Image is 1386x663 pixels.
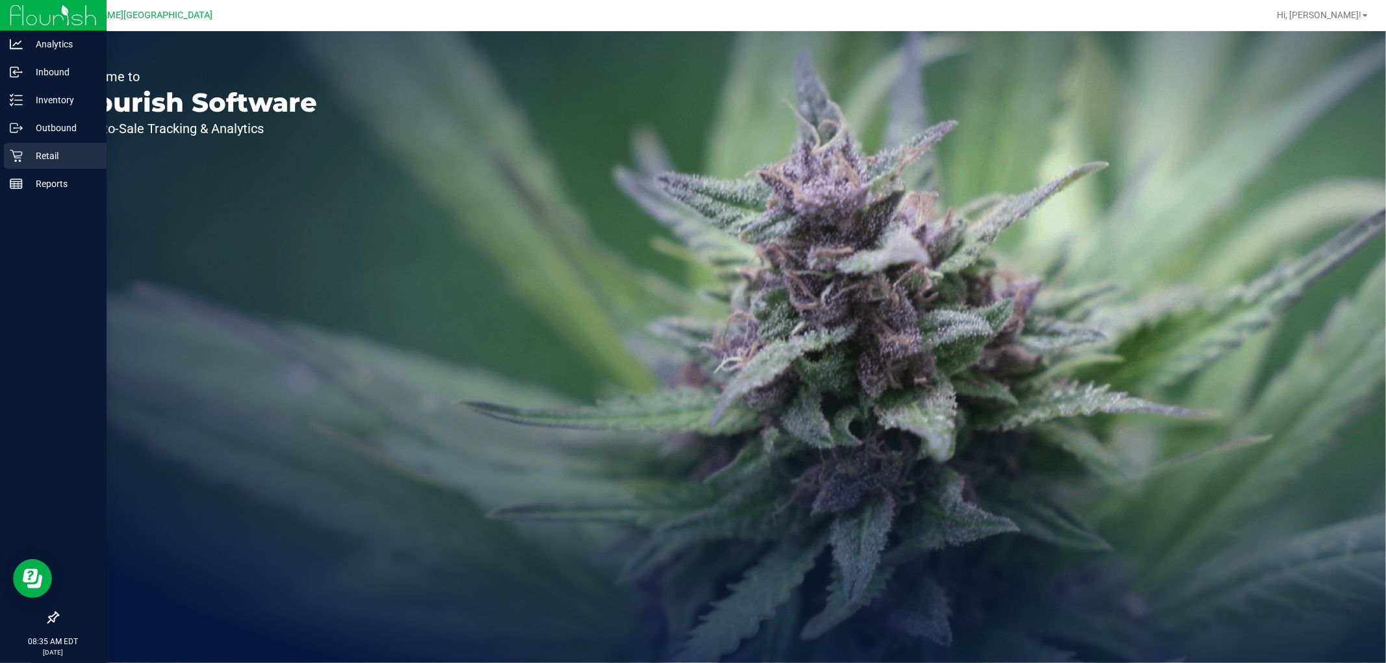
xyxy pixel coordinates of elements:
[23,120,101,136] p: Outbound
[23,64,101,80] p: Inbound
[53,10,213,21] span: [PERSON_NAME][GEOGRAPHIC_DATA]
[70,70,317,83] p: Welcome to
[6,636,101,647] p: 08:35 AM EDT
[70,90,317,116] p: Flourish Software
[23,36,101,52] p: Analytics
[10,149,23,162] inline-svg: Retail
[10,177,23,190] inline-svg: Reports
[10,66,23,79] inline-svg: Inbound
[23,176,101,192] p: Reports
[10,38,23,51] inline-svg: Analytics
[10,94,23,106] inline-svg: Inventory
[1277,10,1361,20] span: Hi, [PERSON_NAME]!
[13,559,52,598] iframe: Resource center
[23,92,101,108] p: Inventory
[10,121,23,134] inline-svg: Outbound
[6,647,101,657] p: [DATE]
[23,148,101,164] p: Retail
[70,122,317,135] p: Seed-to-Sale Tracking & Analytics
